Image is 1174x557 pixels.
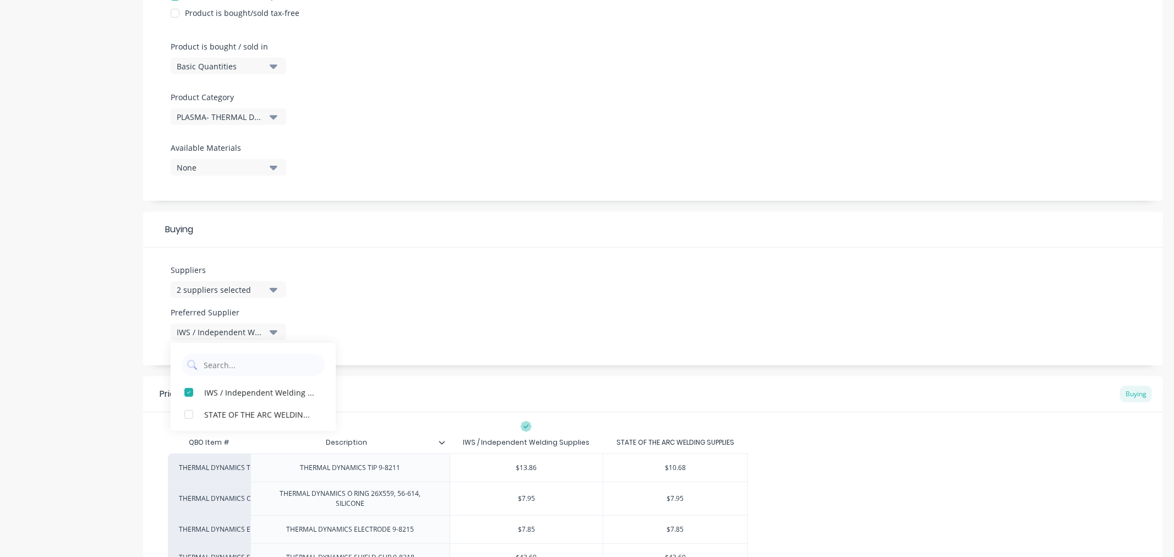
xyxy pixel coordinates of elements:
div: THERMAL DYNAMICS TIP 9-8211 [179,463,239,473]
div: Buying [1120,386,1152,402]
div: PLASMA- THERMAL DYNAMICS CONSUMABLES [177,111,265,123]
div: $10.68 [603,454,748,482]
button: 2 suppliers selected [171,281,286,298]
div: IWS / Independent Welding Supplies [463,438,589,447]
div: $7.95 [603,485,748,512]
div: THERMAL DYNAMICS TIP 9-8211 [292,461,409,475]
button: PLASMA- THERMAL DYNAMICS CONSUMABLES [171,108,286,125]
div: None [177,162,265,173]
button: Basic Quantities [171,58,286,74]
label: Available Materials [171,142,286,154]
label: Product is bought / sold in [171,41,281,52]
div: STATE OF THE ARC WELDING SUPPLIES [616,438,734,447]
div: QBO Item # [168,432,250,454]
div: Buying [143,212,1163,248]
div: THERMAL DYNAMICS O RING 26X559, 56-614, SILICONE [260,487,441,511]
label: Product Category [171,91,281,103]
div: Basic Quantities [177,61,265,72]
button: IWS / Independent Welding Supplies [171,324,286,340]
div: $7.85 [450,516,603,543]
div: THERMAL DYNAMICS O RING 26X559, 56-614, SILICONE [179,494,239,504]
div: $7.95 [450,485,603,512]
div: $7.85 [603,516,748,543]
div: Product is bought/sold tax-free [185,7,299,19]
label: Preferred Supplier [171,307,286,318]
div: THERMAL DYNAMICS O RING 26X559, 56-614, SILICONETHERMAL DYNAMICS O RING 26X559, 56-614, SILICONE$... [168,482,748,515]
div: Pricing [160,387,188,401]
label: Suppliers [171,264,286,276]
button: None [171,159,286,176]
div: Description [250,429,443,456]
div: IWS / Independent Welding Supplies [177,326,265,338]
input: Search... [203,354,319,376]
div: THERMAL DYNAMICS ELECTRODE 9-8215 [278,522,423,537]
div: $13.86 [450,454,603,482]
div: 2 suppliers selected [177,284,265,296]
div: Description [250,432,450,454]
div: THERMAL DYNAMICS ELECTRODE 9-8215THERMAL DYNAMICS ELECTRODE 9-8215$7.85$7.85 [168,515,748,543]
div: THERMAL DYNAMICS ELECTRODE 9-8215 [179,525,239,534]
div: THERMAL DYNAMICS TIP 9-8211THERMAL DYNAMICS TIP 9-8211$13.86$10.68 [168,454,748,482]
div: STATE OF THE ARC WELDING SUPPLIES [204,408,314,420]
div: IWS / Independent Welding Supplies [204,386,314,398]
